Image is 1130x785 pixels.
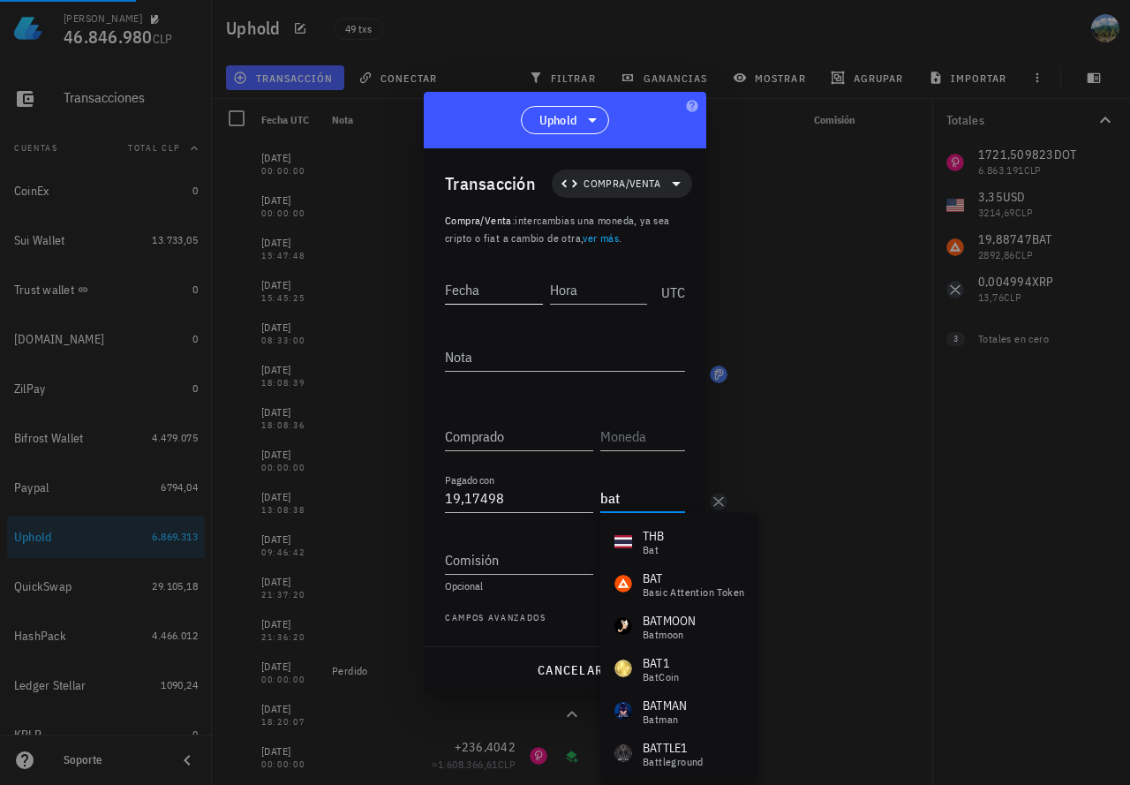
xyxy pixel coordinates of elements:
div: BAT [643,570,744,587]
div: bat [643,545,665,555]
div: BAT1-icon [614,660,632,677]
label: Pagado con [445,473,494,487]
span: Campos avanzados [445,611,546,629]
div: BATTLE1-icon [614,744,632,762]
div: BAT-icon [614,575,632,593]
p: : [445,212,685,247]
div: Basic Attention Token [643,587,744,598]
div: THB-icon [614,532,632,550]
div: UTC [654,265,685,309]
div: Batmoon [643,630,697,640]
div: BATMAN [643,697,688,714]
span: Compra/Venta [445,214,512,227]
input: Moneda [600,484,682,512]
div: Battleground [643,757,704,767]
button: cancelar [530,654,610,686]
div: BatCoin [643,672,680,683]
span: intercambias una moneda, ya sea cripto o fiat a cambio de otra, . [445,214,670,245]
div: Transacción [445,170,536,198]
input: Moneda [600,422,682,450]
div: BATMAN-icon [614,702,632,720]
div: BATTLE1 [643,739,704,757]
div: BATMOON [643,612,697,630]
div: Opcional [445,581,685,592]
a: ver más [583,231,619,245]
div: Batman [643,714,688,725]
span: Compra/Venta [584,175,660,192]
div: BAT1 [643,654,680,672]
div: THB [643,527,665,545]
span: cancelar [537,662,603,678]
div: BATMOON-icon [614,617,632,635]
span: Uphold [539,111,577,129]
